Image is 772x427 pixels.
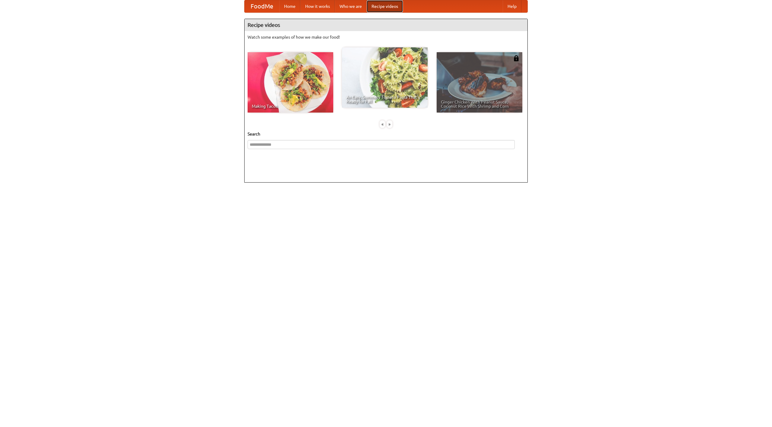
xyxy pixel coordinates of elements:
a: Who we are [335,0,367,12]
a: Recipe videos [367,0,403,12]
a: Home [279,0,300,12]
a: An Easy, Summery Tomato Pasta That's Ready for Fall [342,47,428,108]
a: Help [503,0,521,12]
div: « [380,120,385,128]
a: FoodMe [245,0,279,12]
span: An Easy, Summery Tomato Pasta That's Ready for Fall [346,95,423,104]
img: 483408.png [513,55,519,61]
h5: Search [248,131,524,137]
h4: Recipe videos [245,19,527,31]
a: Making Tacos [248,52,333,113]
a: How it works [300,0,335,12]
p: Watch some examples of how we make our food! [248,34,524,40]
div: » [387,120,392,128]
span: Making Tacos [252,104,329,108]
